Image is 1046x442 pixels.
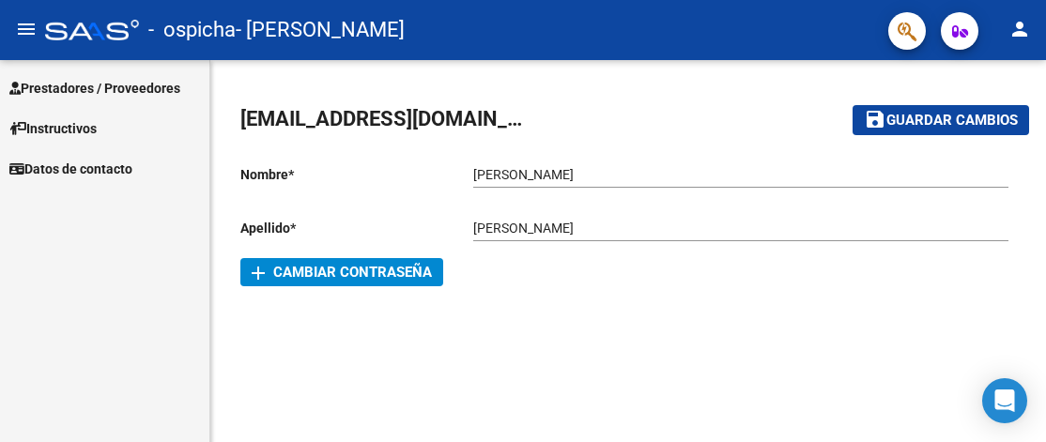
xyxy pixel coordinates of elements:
[853,105,1029,134] button: Guardar cambios
[9,118,97,139] span: Instructivos
[864,108,886,130] mat-icon: save
[982,378,1027,423] div: Open Intercom Messenger
[240,107,571,130] span: [EMAIL_ADDRESS][DOMAIN_NAME]
[252,264,432,281] span: Cambiar Contraseña
[886,113,1018,130] span: Guardar cambios
[9,78,180,99] span: Prestadores / Proveedores
[240,164,473,185] p: Nombre
[1008,18,1031,40] mat-icon: person
[247,262,269,284] mat-icon: add
[240,218,473,238] p: Apellido
[236,9,405,51] span: - [PERSON_NAME]
[15,18,38,40] mat-icon: menu
[148,9,236,51] span: - ospicha
[9,159,132,179] span: Datos de contacto
[240,258,443,286] button: Cambiar Contraseña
